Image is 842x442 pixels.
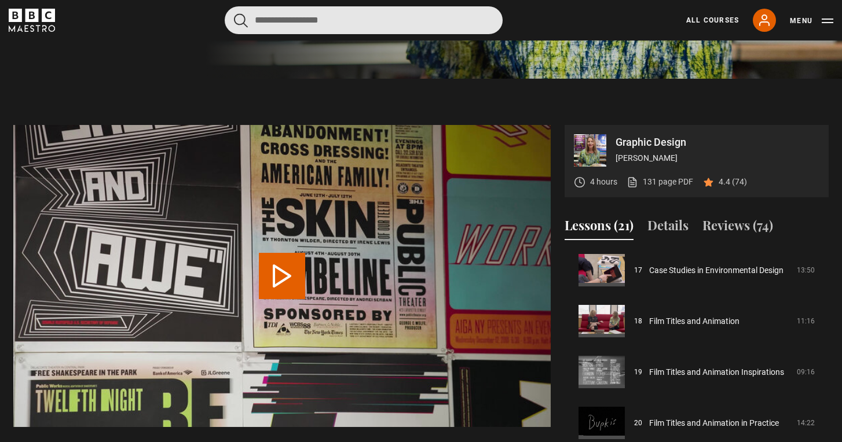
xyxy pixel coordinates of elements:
p: 4.4 (74) [719,176,747,188]
a: All Courses [686,15,739,25]
button: Toggle navigation [790,15,833,27]
a: Film Titles and Animation Inspirations [649,366,784,378]
a: 131 page PDF [627,176,693,188]
button: Play Lesson Conclusion [259,253,305,299]
button: Reviews (74) [702,216,773,240]
p: [PERSON_NAME] [616,152,819,164]
a: Film Titles and Animation [649,315,740,327]
a: Case Studies in Environmental Design [649,264,784,277]
p: Graphic Design [616,137,819,148]
p: 4 hours [590,176,617,188]
input: Search [225,6,503,34]
video-js: Video Player [13,125,551,427]
button: Submit the search query [234,13,248,28]
a: Film Titles and Animation in Practice [649,417,779,429]
svg: BBC Maestro [9,9,55,32]
button: Details [647,216,689,240]
button: Lessons (21) [565,216,634,240]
